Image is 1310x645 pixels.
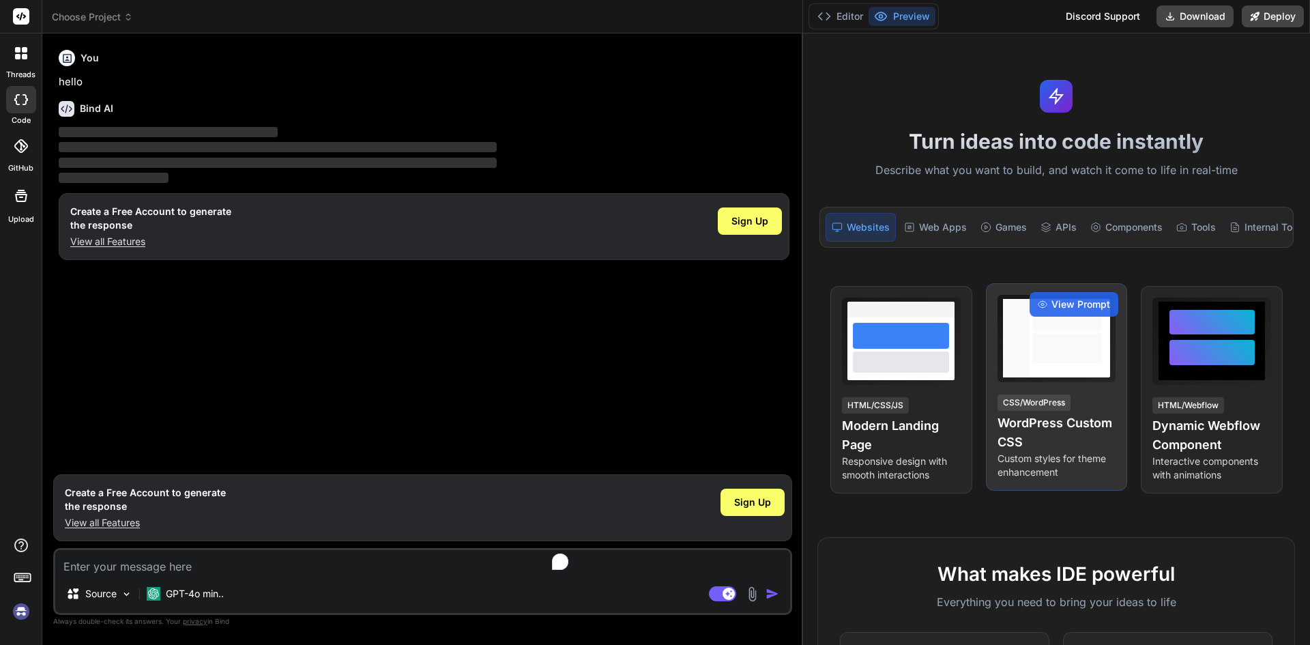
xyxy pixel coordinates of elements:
div: APIs [1035,213,1082,242]
div: Games [975,213,1032,242]
p: GPT-4o min.. [166,587,224,601]
label: code [12,115,31,126]
h1: Create a Free Account to generate the response [70,205,231,232]
div: HTML/CSS/JS [842,397,909,414]
div: Discord Support [1058,5,1148,27]
span: ‌ [59,142,497,152]
span: ‌ [59,127,278,137]
h1: Create a Free Account to generate the response [65,486,226,513]
div: Tools [1171,213,1221,242]
p: View all Features [65,516,226,530]
h4: WordPress Custom CSS [998,414,1116,452]
span: Sign Up [731,214,768,228]
h6: Bind AI [80,102,113,115]
img: icon [766,587,779,601]
div: Components [1085,213,1168,242]
span: Sign Up [734,496,771,509]
div: Websites [826,213,896,242]
p: hello [59,74,789,90]
p: Source [85,587,117,601]
span: privacy [183,617,207,625]
p: Responsive design with smooth interactions [842,455,961,482]
img: Pick Models [121,588,132,600]
h6: You [81,51,99,65]
button: Download [1156,5,1234,27]
span: ‌ [59,158,497,168]
h4: Modern Landing Page [842,416,961,455]
span: ‌ [59,173,169,183]
img: attachment [744,586,760,602]
img: signin [10,600,33,623]
button: Deploy [1242,5,1304,27]
p: Always double-check its answers. Your in Bind [53,615,792,628]
button: Preview [869,7,935,26]
p: Describe what you want to build, and watch it come to life in real-time [811,162,1302,180]
div: HTML/Webflow [1152,397,1224,414]
label: Upload [8,214,34,225]
img: GPT-4o mini [147,587,160,601]
div: CSS/WordPress [998,395,1071,411]
span: Choose Project [52,10,133,24]
p: Custom styles for theme enhancement [998,452,1116,479]
span: View Prompt [1051,298,1110,311]
label: threads [6,69,35,81]
p: View all Features [70,235,231,248]
label: GitHub [8,162,33,174]
h4: Dynamic Webflow Component [1152,416,1271,455]
h1: Turn ideas into code instantly [811,129,1302,154]
button: Editor [812,7,869,26]
div: Web Apps [899,213,972,242]
p: Everything you need to bring your ideas to life [840,594,1272,610]
textarea: To enrich screen reader interactions, please activate Accessibility in Grammarly extension settings [55,550,790,575]
p: Interactive components with animations [1152,455,1271,482]
h2: What makes IDE powerful [840,560,1272,588]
